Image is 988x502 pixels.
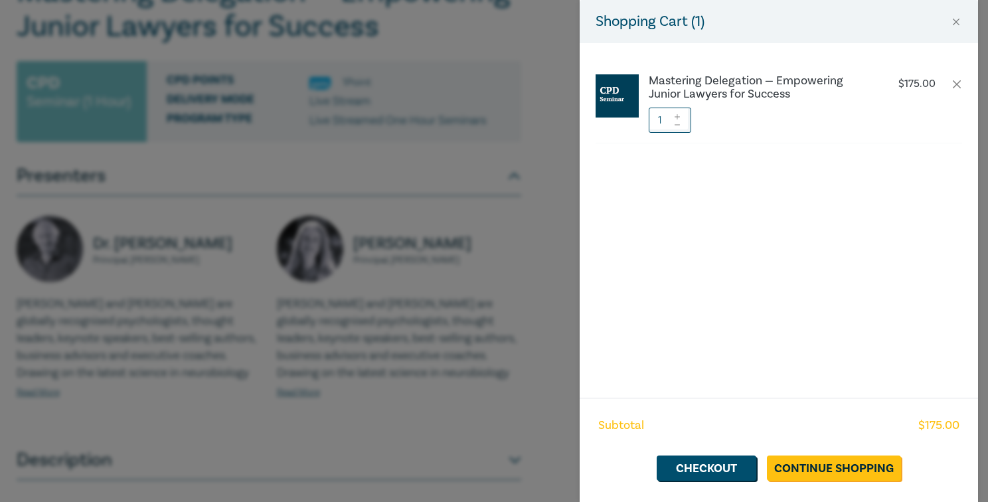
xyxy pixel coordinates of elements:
h5: Shopping Cart ( 1 ) [596,11,704,33]
span: $ 175.00 [918,417,959,434]
a: Continue Shopping [767,456,901,481]
input: 1 [649,108,691,133]
p: $ 175.00 [898,78,936,90]
button: Close [950,16,962,28]
a: Mastering Delegation — Empowering Junior Lawyers for Success [649,74,869,101]
span: Subtotal [598,417,644,434]
a: Checkout [657,456,756,481]
img: CPD%20Seminar.jpg [596,74,639,118]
